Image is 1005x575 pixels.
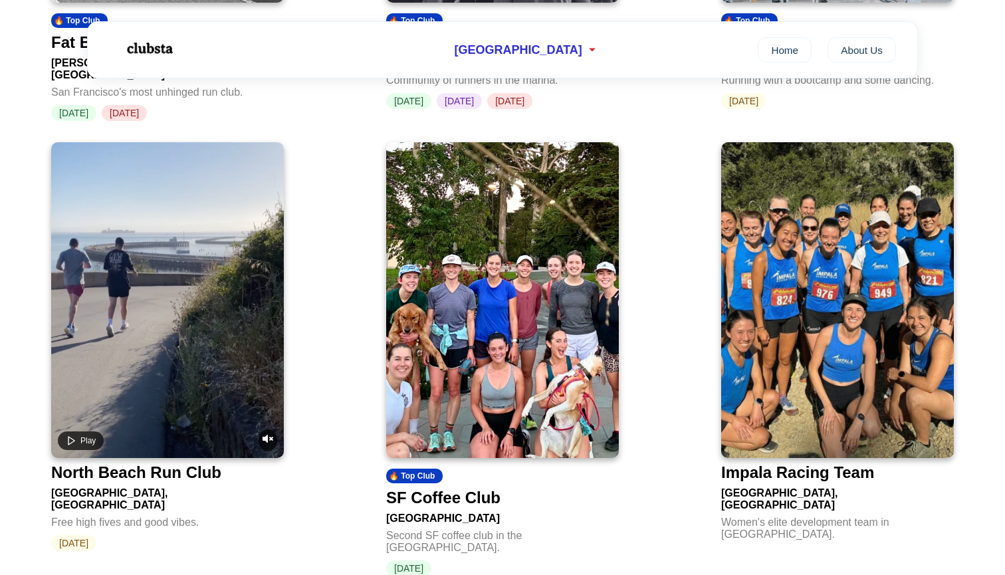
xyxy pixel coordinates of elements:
[386,93,431,109] span: [DATE]
[721,142,954,458] img: Impala Racing Team
[758,37,812,62] a: Home
[386,142,619,458] img: SF Coffee Club
[51,535,96,551] span: [DATE]
[721,463,874,482] div: Impala Racing Team
[721,511,954,540] div: Women's elite development team in [GEOGRAPHIC_DATA].
[51,482,284,511] div: [GEOGRAPHIC_DATA], [GEOGRAPHIC_DATA]
[721,142,954,547] a: Impala Racing TeamImpala Racing Team[GEOGRAPHIC_DATA], [GEOGRAPHIC_DATA]Women's elite development...
[51,81,284,98] div: San Francisco's most unhinged run club.
[437,93,482,109] span: [DATE]
[58,431,104,450] button: Play video
[487,93,532,109] span: [DATE]
[828,37,896,62] a: About Us
[721,93,766,109] span: [DATE]
[386,469,443,483] div: 🔥 Top Club
[51,142,284,551] a: Play videoUnmute videoNorth Beach Run Club[GEOGRAPHIC_DATA], [GEOGRAPHIC_DATA]Free high fives and...
[721,482,954,511] div: [GEOGRAPHIC_DATA], [GEOGRAPHIC_DATA]
[102,105,147,121] span: [DATE]
[454,43,582,57] span: [GEOGRAPHIC_DATA]
[51,463,221,482] div: North Beach Run Club
[80,436,96,445] span: Play
[51,105,96,121] span: [DATE]
[386,489,501,507] div: SF Coffee Club
[51,511,284,528] div: Free high fives and good vibes.
[386,524,619,554] div: Second SF coffee club in the [GEOGRAPHIC_DATA].
[259,429,277,451] button: Unmute video
[109,32,189,65] img: Logo
[386,507,619,524] div: [GEOGRAPHIC_DATA]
